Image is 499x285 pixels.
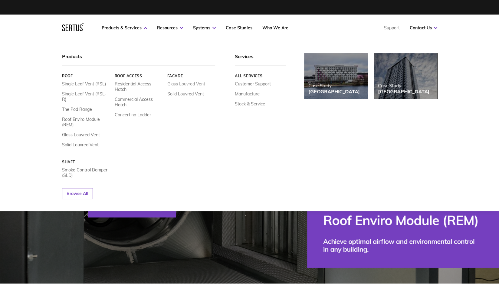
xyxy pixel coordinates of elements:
[226,25,252,31] a: Case Studies
[193,25,216,31] a: Systems
[62,167,110,178] a: Smoke Control Damper (SLD)
[235,81,271,87] a: Customer Support
[114,112,151,118] a: Concertina Ladder
[62,53,215,66] div: Products
[235,91,260,97] a: Manufacture
[374,53,437,99] a: Case Study[GEOGRAPHIC_DATA]
[62,188,93,199] a: Browse All
[235,74,286,78] a: All services
[157,25,183,31] a: Resources
[304,53,368,99] a: Case Study[GEOGRAPHIC_DATA]
[308,83,360,88] div: Case Study
[378,88,429,94] div: [GEOGRAPHIC_DATA]
[62,74,110,78] a: Roof
[62,160,110,164] a: Shaft
[384,25,400,31] a: Support
[62,117,110,128] a: Roof Enviro Module (REM)
[62,91,110,102] a: Single Leaf Vent (RSL-R)
[308,88,360,94] div: [GEOGRAPHIC_DATA]
[235,53,286,66] div: Services
[102,25,147,31] a: Products & Services
[167,74,215,78] a: Facade
[62,81,106,87] a: Single Leaf Vent (RSL)
[62,132,100,138] a: Glass Louvred Vent
[378,83,429,88] div: Case Study
[114,97,163,108] a: Commercial Access Hatch
[167,91,204,97] a: Solid Louvred Vent
[262,25,288,31] a: Who We Are
[62,107,92,112] a: The Pod Range
[410,25,437,31] a: Contact Us
[62,142,99,147] a: Solid Louvred Vent
[390,215,499,285] iframe: Chat Widget
[114,81,163,92] a: Residential Access Hatch
[167,81,205,87] a: Glass Louvred Vent
[114,74,163,78] a: Roof Access
[235,101,265,107] a: Stock & Service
